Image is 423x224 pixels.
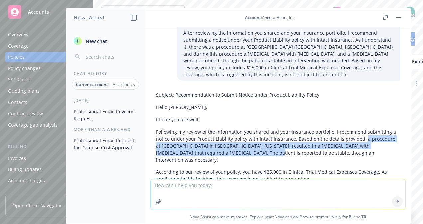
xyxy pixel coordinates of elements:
button: Professional Email Revision Request [71,106,140,124]
p: Current account [76,82,108,87]
a: Coverage [5,41,88,51]
a: more [412,80,420,88]
div: Policies [8,52,25,62]
a: Quoting plans [5,86,88,96]
div: Quoting plans [8,86,40,96]
div: Installment plans [8,187,47,197]
a: Account charges [5,175,88,186]
a: Overview [5,29,88,40]
p: Following my review of the information you shared and your insurance portfolio, I recommend submi... [156,128,400,163]
img: photo [404,7,415,17]
a: Installment plans [5,187,88,197]
div: More than a week ago [66,127,145,132]
div: 99+ [335,7,341,13]
a: Stop snowing [343,5,356,19]
p: I hope you are well. [156,116,400,123]
h1: Nova Assist [74,14,105,21]
div: Policy changes [8,63,41,74]
a: Report a Bug [358,5,372,19]
a: BI [349,214,352,220]
div: : Ancora Heart, Inc. [245,15,295,20]
div: Billing updates [8,164,42,175]
a: Switch app [389,5,402,19]
span: New chat [84,38,107,45]
span: Accounts [28,9,49,15]
p: All accounts [113,82,135,87]
div: Overview [8,29,29,40]
input: Search chats [84,52,137,61]
div: Coverage gap analysis [8,120,58,130]
div: Invoices [8,153,26,164]
button: New chat [71,35,140,47]
span: Account [245,15,261,20]
a: Search [374,5,387,19]
p: After reviewing the information you shared and your insurance portfolio, I recommend submitting a... [183,29,393,78]
p: According to our review of your policy, you have $25,000 in Clinical Trial Medical Expenses Cover... [156,168,400,182]
div: Contract review [8,108,43,119]
div: Account charges [8,175,45,186]
span: Open Client Navigator [12,202,62,209]
span: Nova Assist can make mistakes. Explore what Nova can do: Browse prompt library for and [148,210,408,224]
a: Coverage gap analysis [5,120,88,130]
a: Invoices [5,153,88,164]
button: Ancora Heart, Inc. [101,5,185,19]
button: Professional Email Request for Defense Cost Approval [71,135,140,153]
p: Subject: Recommendation to Submit Notice under Product Liability Policy [156,91,400,98]
div: Contacts [8,97,27,108]
div: [DATE] [66,98,145,103]
div: Chat History [66,71,145,76]
a: Policies [5,52,88,62]
a: Accounts [5,3,88,21]
div: Coverage [8,41,29,51]
div: Billing [5,144,88,150]
a: Billing updates [5,164,88,175]
a: Contacts [5,97,88,108]
a: SSC Cases [5,74,88,85]
a: Contract review [5,108,88,119]
div: SSC Cases [8,74,31,85]
a: TR [361,214,366,220]
p: Hello [PERSON_NAME], [156,104,400,111]
a: Policy changes [5,63,88,74]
